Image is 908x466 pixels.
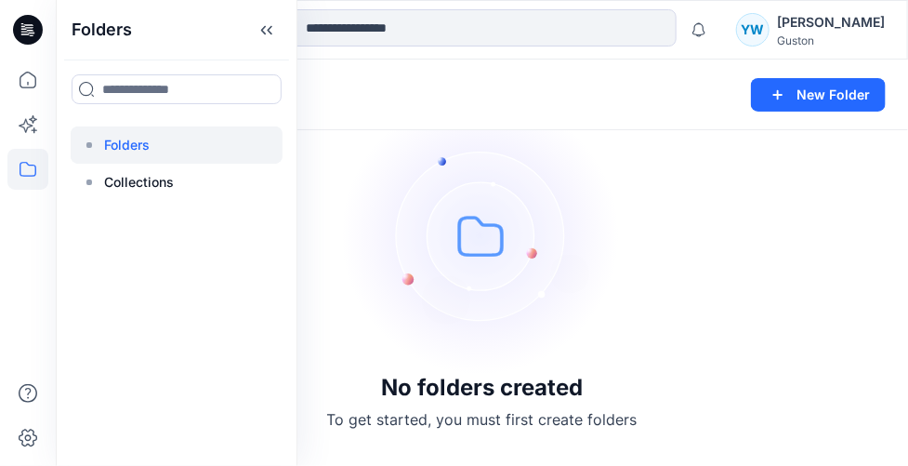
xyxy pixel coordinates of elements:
[777,11,885,33] div: [PERSON_NAME]
[736,13,770,47] div: YW
[343,96,622,375] img: empty-folders.svg
[327,408,638,431] p: To get started, you must first create folders
[777,33,885,47] div: Guston
[751,78,886,112] button: New Folder
[381,375,583,401] h3: No folders created
[104,134,150,156] p: Folders
[104,171,174,193] p: Collections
